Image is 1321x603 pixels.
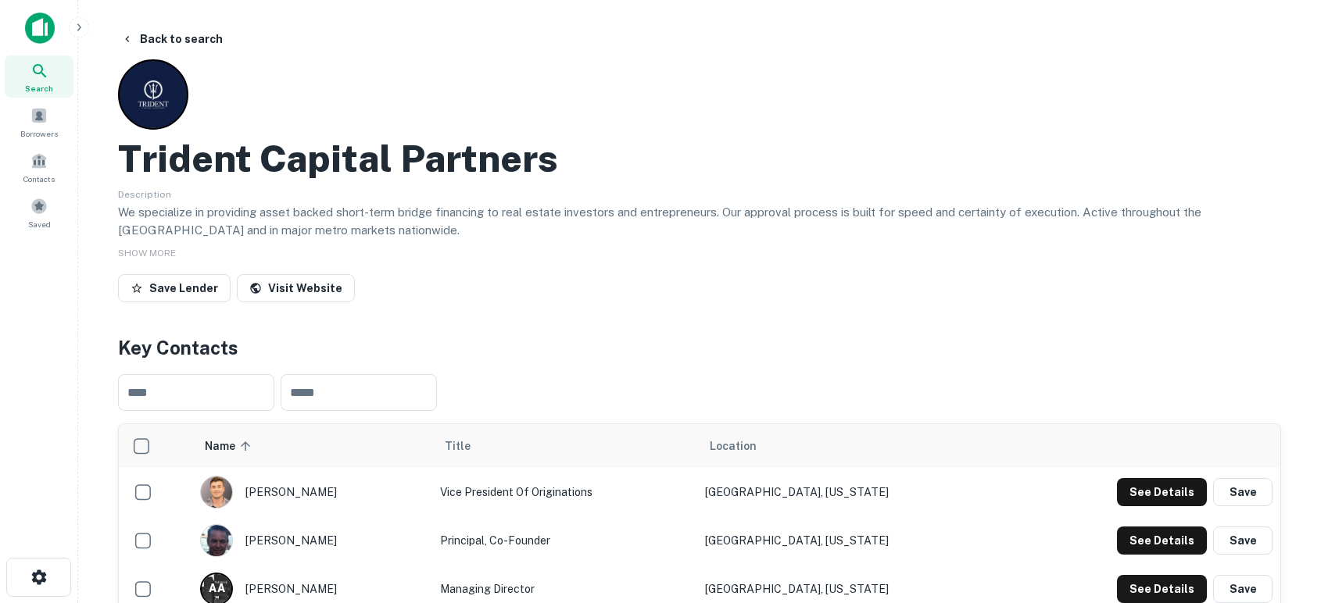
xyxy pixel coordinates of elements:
[1117,478,1207,506] button: See Details
[697,516,1011,565] td: [GEOGRAPHIC_DATA], [US_STATE]
[118,248,176,259] span: SHOW MORE
[5,191,73,234] a: Saved
[710,437,757,455] span: Location
[23,173,55,185] span: Contacts
[5,146,73,188] a: Contacts
[118,203,1281,240] p: We specialize in providing asset backed short-term bridge financing to real estate investors and ...
[432,424,696,468] th: Title
[5,101,73,143] a: Borrowers
[192,424,432,468] th: Name
[1243,478,1321,553] iframe: Chat Widget
[201,525,232,556] img: 1711743590656
[205,437,256,455] span: Name
[432,468,696,516] td: Vice President of Originations
[1117,526,1207,555] button: See Details
[237,274,355,302] a: Visit Website
[432,516,696,565] td: Principal, Co-Founder
[1117,575,1207,603] button: See Details
[28,218,51,230] span: Saved
[25,82,53,95] span: Search
[200,476,424,508] div: [PERSON_NAME]
[5,55,73,98] a: Search
[201,476,232,508] img: 1652213797337
[118,189,171,200] span: Description
[209,580,224,597] p: A A
[115,25,229,53] button: Back to search
[697,468,1011,516] td: [GEOGRAPHIC_DATA], [US_STATE]
[1213,526,1273,555] button: Save
[20,127,58,140] span: Borrowers
[1213,478,1273,506] button: Save
[118,136,558,181] h2: Trident Capital Partners
[1213,575,1273,603] button: Save
[200,524,424,557] div: [PERSON_NAME]
[697,424,1011,468] th: Location
[25,12,55,44] img: capitalize-icon.png
[118,274,231,302] button: Save Lender
[118,334,1281,362] h4: Key Contacts
[445,437,491,455] span: Title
